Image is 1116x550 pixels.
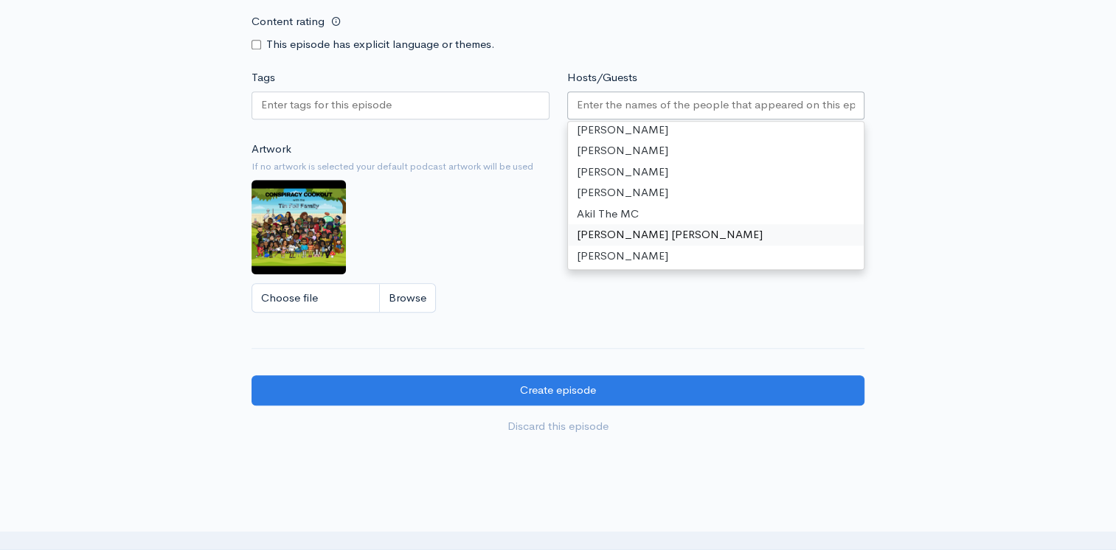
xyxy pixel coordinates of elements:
label: Artwork [252,141,291,158]
div: [PERSON_NAME] [568,140,864,161]
label: Tags [252,69,275,86]
label: This episode has explicit language or themes. [266,36,495,53]
div: [PERSON_NAME] [568,182,864,203]
a: Discard this episode [252,411,864,442]
input: Enter tags for this episode [261,97,394,114]
small: If no artwork is selected your default podcast artwork will be used [252,159,864,174]
input: Enter the names of the people that appeared on this episode [577,97,856,114]
div: Akil The MC [568,203,864,225]
div: [PERSON_NAME] [568,161,864,183]
div: [PERSON_NAME] [PERSON_NAME] [568,224,864,246]
label: Hosts/Guests [567,69,637,86]
div: [PERSON_NAME] [568,246,864,267]
label: Content rating [252,7,325,37]
div: [PERSON_NAME] [568,119,864,141]
input: Create episode [252,375,864,405]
